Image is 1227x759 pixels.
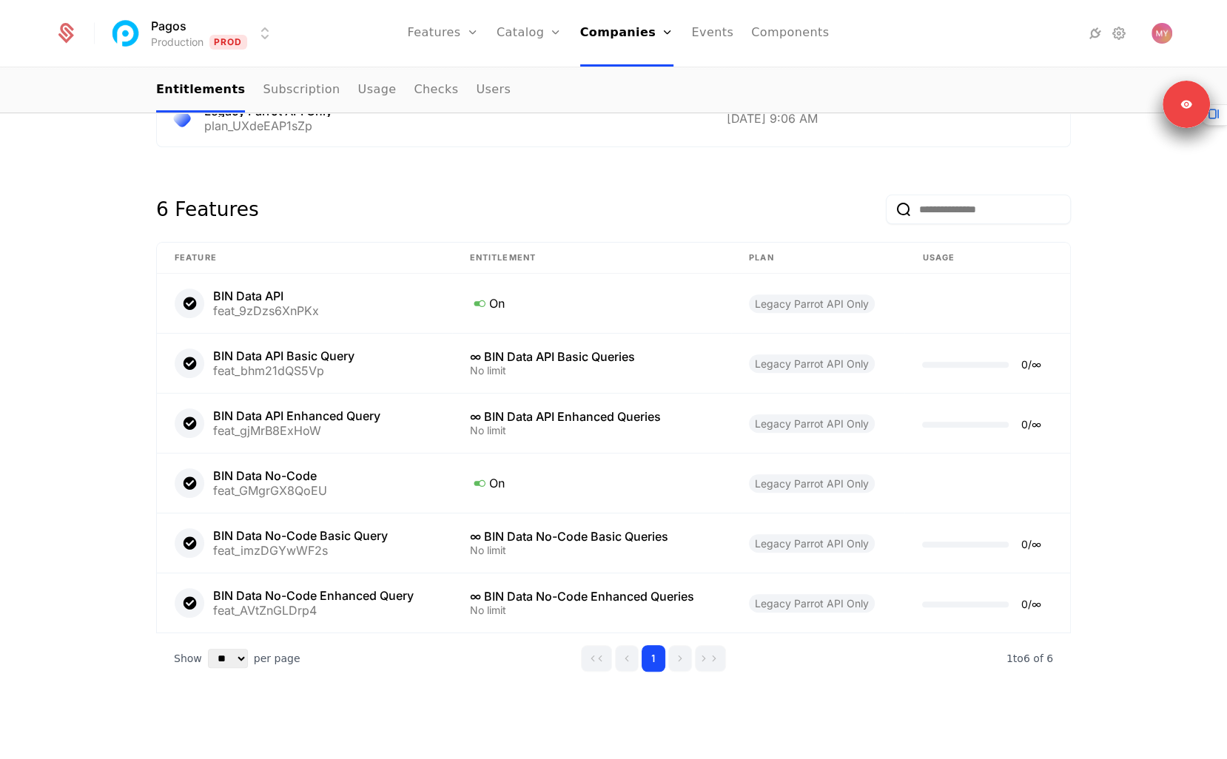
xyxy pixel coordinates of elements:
[156,69,245,112] a: Entitlements
[1152,23,1172,44] img: Max Yefimovich
[213,290,319,302] div: BIN Data API
[1110,24,1128,42] a: Settings
[263,69,340,112] a: Subscription
[213,350,354,362] div: BIN Data API Basic Query
[213,485,327,496] div: feat_GMgrGX8QoEU
[213,470,327,482] div: BIN Data No-Code
[749,294,875,313] span: Legacy Parrot API Only
[642,645,665,672] button: Go to page 1
[470,294,713,313] div: On
[470,545,713,556] div: No limit
[174,651,202,666] span: Show
[213,530,388,542] div: BIN Data No-Code Basic Query
[1006,652,1053,664] span: 6
[668,645,692,672] button: Go to next page
[695,645,726,672] button: Go to last page
[254,651,300,666] span: per page
[452,243,731,274] th: Entitlement
[208,649,248,668] select: Select page size
[213,410,380,422] div: BIN Data API Enhanced Query
[156,69,1071,112] nav: Main
[749,474,875,493] span: Legacy Parrot API Only
[904,243,1070,274] th: Usage
[213,305,319,317] div: feat_9zDzs6XnPKx
[470,473,713,493] div: On
[358,69,397,112] a: Usage
[731,243,904,274] th: plan
[213,425,380,436] div: feat_gjMrB8ExHoW
[156,633,1071,684] div: Table pagination
[112,17,274,50] button: Select environment
[151,35,204,50] div: Production
[470,411,713,422] div: ∞ BIN Data API Enhanced Queries
[108,16,144,51] img: Pagos
[476,69,511,112] a: Users
[581,645,726,672] div: Page navigation
[209,35,247,50] span: Prod
[157,243,452,274] th: Feature
[213,365,354,377] div: feat_bhm21dQS5Vp
[749,354,875,373] span: Legacy Parrot API Only
[615,645,639,672] button: Go to previous page
[1086,24,1104,42] a: Integrations
[749,534,875,553] span: Legacy Parrot API Only
[1006,652,1046,664] span: 1 to 6 of
[204,120,332,132] div: plan_UXdeEAP1sZp
[470,365,713,376] div: No limit
[1021,599,1041,610] div: 0 / ∞
[470,605,713,615] div: No limit
[213,544,388,556] div: feat_imzDGYwWF2s
[156,195,259,224] div: 6 Features
[1021,360,1041,370] div: 0 / ∞
[1021,539,1041,550] div: 0 / ∞
[470,351,713,362] div: ∞ BIN Data API Basic Queries
[470,590,713,602] div: ∞ BIN Data No-Code Enhanced Queries
[414,69,458,112] a: Checks
[727,112,1052,124] div: [DATE] 9:06 AM
[213,604,414,616] div: feat_AVtZnGLDrp4
[151,17,186,35] span: Pagos
[1021,419,1041,430] div: 0 / ∞
[1152,23,1172,44] button: Open user button
[470,425,713,436] div: No limit
[470,530,713,542] div: ∞ BIN Data No-Code Basic Queries
[213,590,414,601] div: BIN Data No-Code Enhanced Query
[156,69,511,112] ul: Choose Sub Page
[749,594,875,613] span: Legacy Parrot API Only
[749,414,875,433] span: Legacy Parrot API Only
[581,645,612,672] button: Go to first page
